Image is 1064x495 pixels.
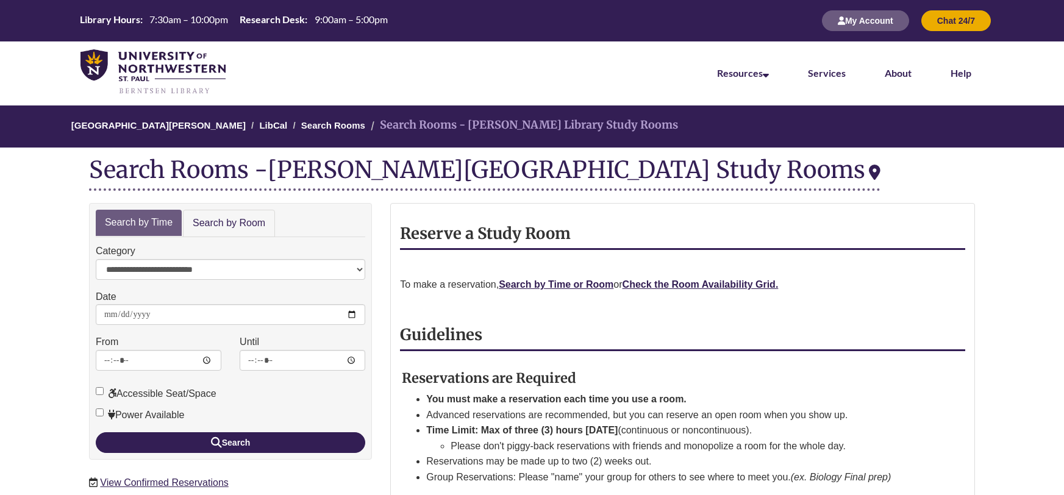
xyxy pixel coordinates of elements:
label: Power Available [96,407,185,423]
li: Reservations may be made up to two (2) weeks out. [426,454,936,469]
a: Hours Today [75,13,392,29]
li: Advanced reservations are recommended, but you can reserve an open room when you show up. [426,407,936,423]
label: Accessible Seat/Space [96,386,216,402]
button: Search [96,432,365,453]
a: Check the Room Availability Grid. [623,279,779,290]
span: 9:00am – 5:00pm [315,13,388,25]
strong: Reserve a Study Room [400,224,571,243]
input: Accessible Seat/Space [96,387,104,395]
strong: Reservations are Required [402,369,576,386]
label: Until [240,334,259,350]
th: Library Hours: [75,13,145,26]
p: To make a reservation, or [400,277,965,293]
a: Help [951,67,971,79]
li: Search Rooms - [PERSON_NAME] Library Study Rooms [368,116,678,134]
th: Research Desk: [235,13,309,26]
a: My Account [822,15,909,26]
div: Search Rooms - [89,157,880,191]
a: View Confirmed Reservations [100,477,228,488]
input: Power Available [96,408,104,416]
a: Services [808,67,846,79]
li: (continuous or noncontinuous). [426,422,936,454]
strong: You must make a reservation each time you use a room. [426,394,687,404]
a: Search by Time or Room [499,279,613,290]
a: Search by Room [183,210,275,237]
nav: Breadcrumb [89,105,975,148]
button: Chat 24/7 [921,10,991,31]
div: [PERSON_NAME][GEOGRAPHIC_DATA] Study Rooms [268,155,880,184]
img: UNWSP Library Logo [80,49,226,95]
table: Hours Today [75,13,392,27]
a: [GEOGRAPHIC_DATA][PERSON_NAME] [71,120,246,130]
a: Chat 24/7 [921,15,991,26]
a: LibCal [259,120,287,130]
label: From [96,334,118,350]
span: 7:30am – 10:00pm [149,13,228,25]
li: Please don't piggy-back reservations with friends and monopolize a room for the whole day. [451,438,936,454]
strong: Guidelines [400,325,482,344]
a: Search Rooms [301,120,365,130]
li: Group Reservations: Please "name" your group for others to see where to meet you. [426,469,936,485]
a: About [885,67,912,79]
button: My Account [822,10,909,31]
label: Category [96,243,135,259]
label: Date [96,289,116,305]
a: Resources [717,67,769,79]
strong: Time Limit: Max of three (3) hours [DATE] [426,425,618,435]
a: Search by Time [96,210,182,236]
em: (ex. Biology Final prep) [791,472,891,482]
